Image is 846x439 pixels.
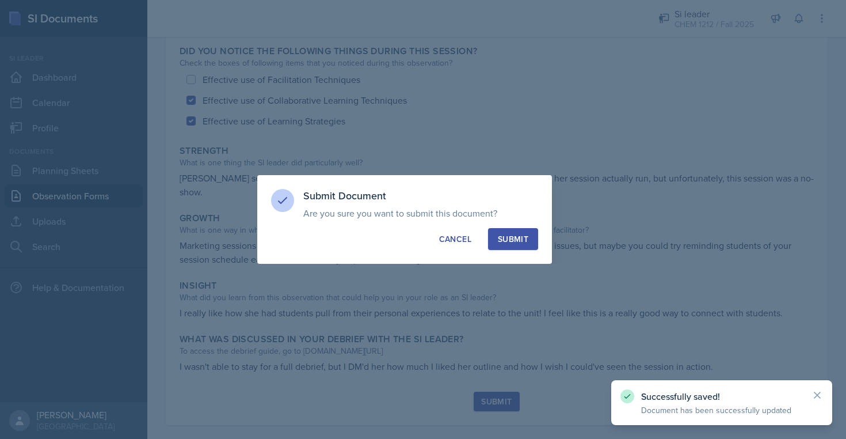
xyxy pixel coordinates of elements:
p: Are you sure you want to submit this document? [303,207,538,219]
button: Submit [488,228,538,250]
p: Successfully saved! [641,391,802,402]
div: Cancel [439,233,471,245]
h3: Submit Document [303,189,538,203]
p: Document has been successfully updated [641,404,802,416]
button: Cancel [429,228,481,250]
div: Submit [498,233,528,245]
